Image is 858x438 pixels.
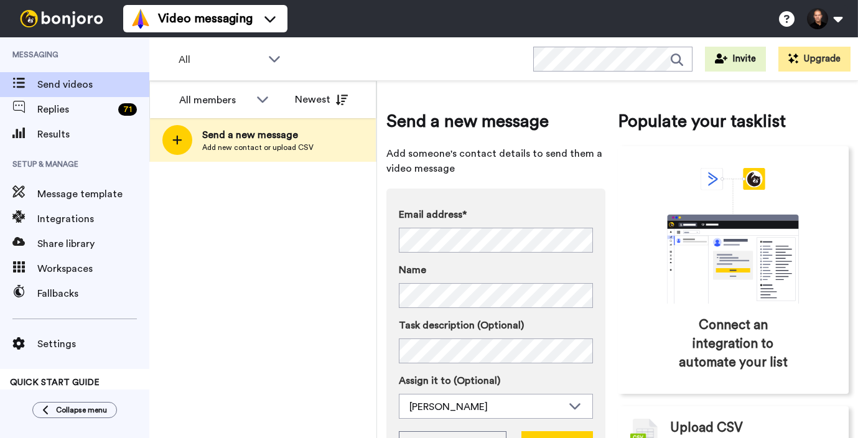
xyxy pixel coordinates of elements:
[15,10,108,27] img: bj-logo-header-white.svg
[179,52,262,67] span: All
[37,77,149,92] span: Send videos
[37,337,149,352] span: Settings
[399,373,593,388] label: Assign it to (Optional)
[10,378,100,387] span: QUICK START GUIDE
[618,109,849,134] span: Populate your tasklist
[158,10,253,27] span: Video messaging
[37,261,149,276] span: Workspaces
[705,47,766,72] button: Invite
[37,127,149,142] span: Results
[56,405,107,415] span: Collapse menu
[670,419,743,437] span: Upload CSV
[409,399,562,414] div: [PERSON_NAME]
[399,207,593,222] label: Email address*
[37,212,149,226] span: Integrations
[399,318,593,333] label: Task description (Optional)
[37,187,149,202] span: Message template
[399,263,426,277] span: Name
[37,102,113,117] span: Replies
[640,168,826,304] div: animation
[131,9,151,29] img: vm-color.svg
[202,128,314,142] span: Send a new message
[32,402,117,418] button: Collapse menu
[37,236,149,251] span: Share library
[118,103,137,116] div: 71
[37,286,149,301] span: Fallbacks
[671,316,796,372] span: Connect an integration to automate your list
[202,142,314,152] span: Add new contact or upload CSV
[286,87,357,112] button: Newest
[778,47,851,72] button: Upgrade
[386,109,605,134] span: Send a new message
[386,146,605,176] span: Add someone's contact details to send them a video message
[179,93,250,108] div: All members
